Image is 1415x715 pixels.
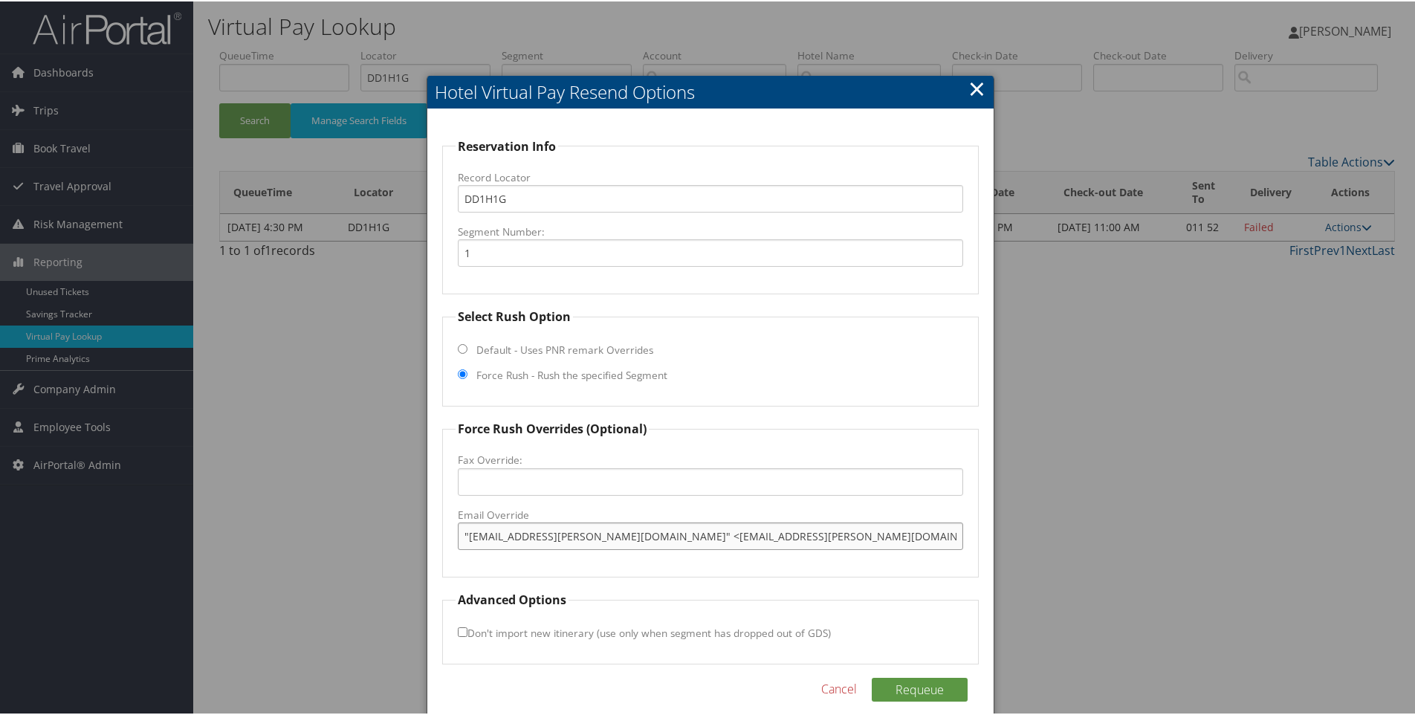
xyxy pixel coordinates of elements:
[456,306,573,324] legend: Select Rush Option
[456,589,569,607] legend: Advanced Options
[458,451,964,466] label: Fax Override:
[458,506,964,521] label: Email Override
[821,679,857,696] a: Cancel
[476,366,667,381] label: Force Rush - Rush the specified Segment
[458,169,964,184] label: Record Locator
[458,618,831,645] label: Don't import new itinerary (use only when segment has dropped out of GDS)
[458,626,467,635] input: Don't import new itinerary (use only when segment has dropped out of GDS)
[968,72,985,102] a: Close
[872,676,968,700] button: Requeue
[456,136,558,154] legend: Reservation Info
[458,223,964,238] label: Segment Number:
[427,74,994,107] h2: Hotel Virtual Pay Resend Options
[456,418,649,436] legend: Force Rush Overrides (Optional)
[476,341,653,356] label: Default - Uses PNR remark Overrides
